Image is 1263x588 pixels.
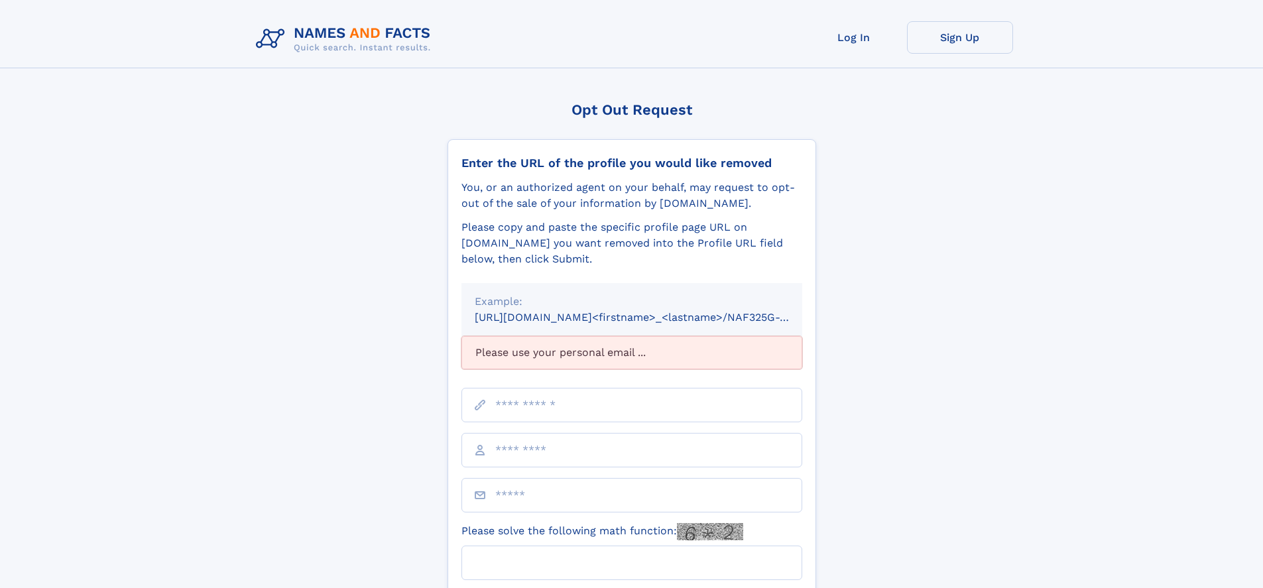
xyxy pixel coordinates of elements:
label: Please solve the following math function: [461,523,743,540]
small: [URL][DOMAIN_NAME]<firstname>_<lastname>/NAF325G-xxxxxxxx [475,311,827,323]
div: Opt Out Request [448,101,816,118]
a: Sign Up [907,21,1013,54]
div: Enter the URL of the profile you would like removed [461,156,802,170]
a: Log In [801,21,907,54]
div: Example: [475,294,789,310]
div: Please use your personal email ... [461,336,802,369]
div: You, or an authorized agent on your behalf, may request to opt-out of the sale of your informatio... [461,180,802,211]
img: Logo Names and Facts [251,21,442,57]
div: Please copy and paste the specific profile page URL on [DOMAIN_NAME] you want removed into the Pr... [461,219,802,267]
